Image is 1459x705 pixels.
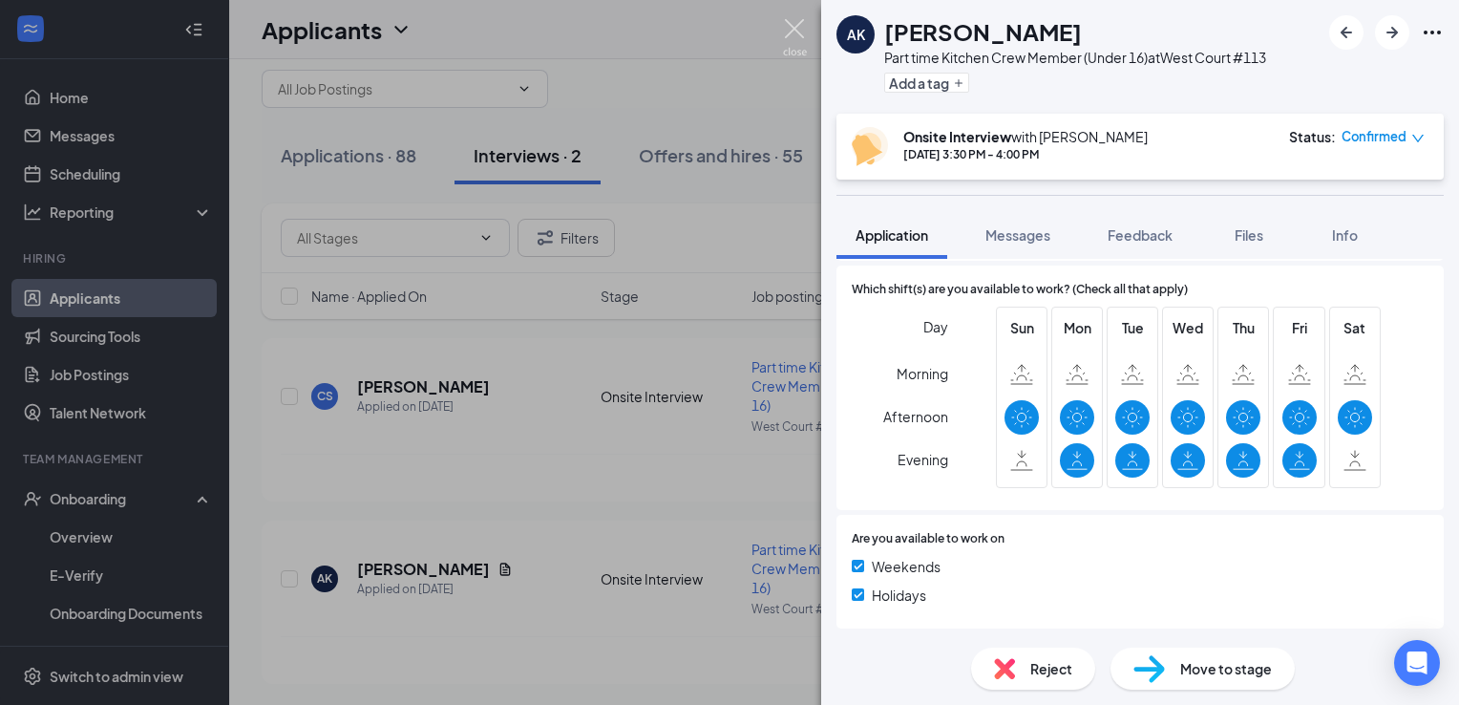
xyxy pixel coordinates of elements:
[1338,317,1372,338] span: Sat
[1060,317,1094,338] span: Mon
[872,585,926,606] span: Holidays
[852,530,1004,548] span: Are you available to work on
[1394,640,1440,686] div: Open Intercom Messenger
[1235,226,1263,244] span: Files
[1289,127,1336,146] div: Status :
[1329,15,1364,50] button: ArrowLeftNew
[856,226,928,244] span: Application
[1332,226,1358,244] span: Info
[953,77,964,89] svg: Plus
[884,15,1082,48] h1: [PERSON_NAME]
[903,128,1011,145] b: Onsite Interview
[1108,226,1173,244] span: Feedback
[1180,658,1272,679] span: Move to stage
[872,556,941,577] span: Weekends
[1335,21,1358,44] svg: ArrowLeftNew
[903,146,1148,162] div: [DATE] 3:30 PM - 4:00 PM
[898,442,948,477] span: Evening
[1226,317,1260,338] span: Thu
[1411,132,1425,145] span: down
[884,73,969,93] button: PlusAdd a tag
[883,399,948,434] span: Afternoon
[1030,658,1072,679] span: Reject
[897,356,948,391] span: Morning
[1381,21,1404,44] svg: ArrowRight
[884,48,1266,67] div: Part time Kitchen Crew Member (Under 16) at West Court #113
[1375,15,1409,50] button: ArrowRight
[852,281,1188,299] span: Which shift(s) are you available to work? (Check all that apply)
[903,127,1148,146] div: with [PERSON_NAME]
[1342,127,1406,146] span: Confirmed
[1282,317,1317,338] span: Fri
[1421,21,1444,44] svg: Ellipses
[985,226,1050,244] span: Messages
[1171,317,1205,338] span: Wed
[923,316,948,337] span: Day
[847,25,865,44] div: AK
[1004,317,1039,338] span: Sun
[1115,317,1150,338] span: Tue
